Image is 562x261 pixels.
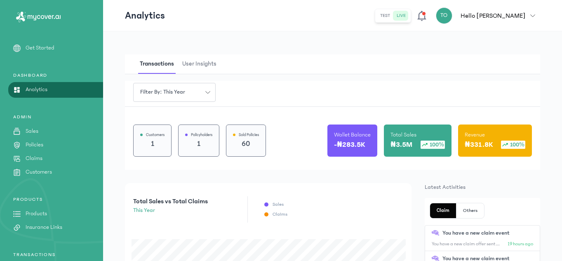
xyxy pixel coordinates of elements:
[138,54,176,74] span: Transactions
[125,9,165,22] p: Analytics
[133,196,208,206] p: Total Sales vs Total Claims
[26,168,52,176] p: Customers
[393,11,409,21] button: live
[442,229,510,237] p: You have a new claim event
[233,138,259,150] p: 60
[191,132,212,138] p: Policyholders
[26,223,62,232] p: Insurance Links
[508,241,533,247] p: 19 hours ago
[181,54,223,74] button: User Insights
[133,206,208,215] p: this year
[273,201,284,208] p: Sales
[436,7,540,24] button: TOHello [PERSON_NAME]
[430,203,456,218] button: Claim
[26,154,42,163] p: Claims
[26,44,54,52] p: Get Started
[465,139,493,150] p: ₦331.8K
[138,54,181,74] button: Transactions
[185,138,212,150] p: 1
[421,141,445,149] div: 100%
[26,127,38,136] p: Sales
[390,139,412,150] p: ₦3.5M
[432,241,501,247] p: You have a new claim offer sent for Gbovo - [EMAIL_ADDRESS][DOMAIN_NAME].
[181,54,218,74] span: User Insights
[390,131,416,139] p: Total Sales
[133,83,216,102] button: Filter by: this year
[135,88,190,96] span: Filter by: this year
[456,203,484,218] button: Others
[334,139,365,150] p: -₦283.5K
[461,11,525,21] p: Hello [PERSON_NAME]
[26,85,47,94] p: Analytics
[26,141,43,149] p: Policies
[465,131,485,139] p: Revenue
[334,131,371,139] p: Wallet Balance
[26,209,47,218] p: Products
[436,7,452,24] div: TO
[273,211,287,218] p: Claims
[501,141,525,149] div: 100%
[140,138,165,150] p: 1
[146,132,165,138] p: Customers
[377,11,393,21] button: test
[425,183,540,191] p: Latest Activities
[239,132,259,138] p: Sold Policies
